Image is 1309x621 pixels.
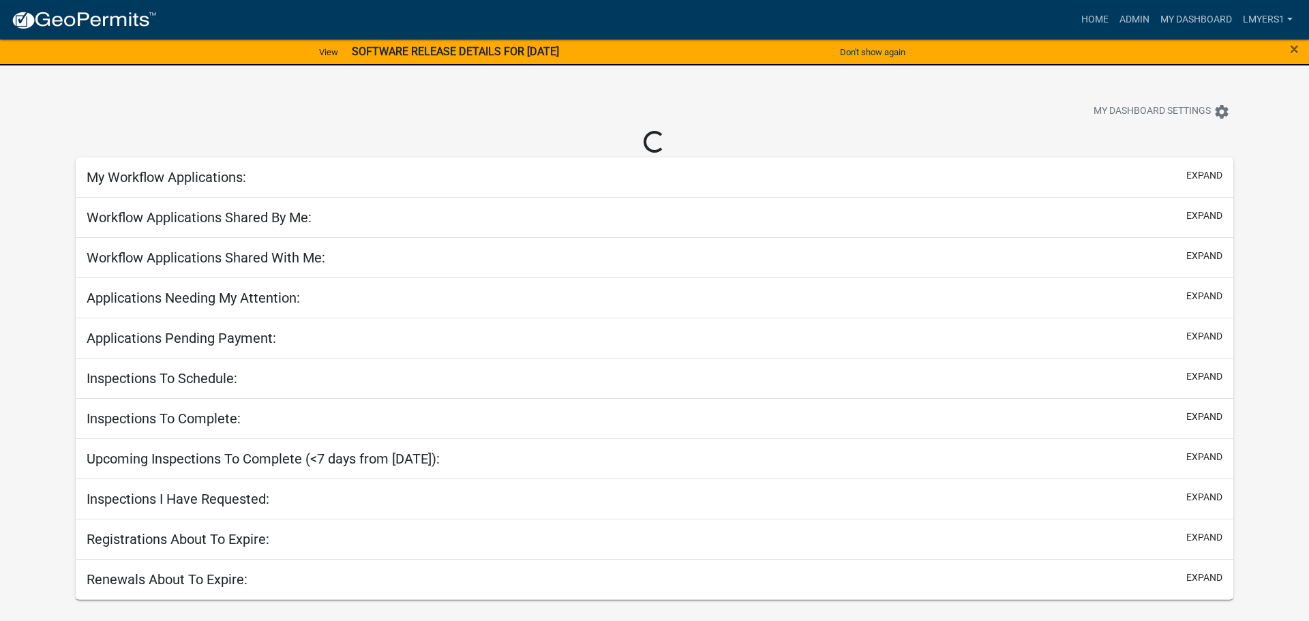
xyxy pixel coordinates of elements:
[87,571,247,588] h5: Renewals About To Expire:
[1186,249,1222,263] button: expand
[1186,329,1222,344] button: expand
[1186,450,1222,464] button: expand
[1290,40,1299,59] span: ×
[1076,7,1114,33] a: Home
[1214,104,1230,120] i: settings
[352,45,559,58] strong: SOFTWARE RELEASE DETAILS FOR [DATE]
[87,290,300,306] h5: Applications Needing My Attention:
[87,451,440,467] h5: Upcoming Inspections To Complete (<7 days from [DATE]):
[1186,168,1222,183] button: expand
[1186,410,1222,424] button: expand
[1186,571,1222,585] button: expand
[87,410,241,427] h5: Inspections To Complete:
[1186,289,1222,303] button: expand
[87,531,269,547] h5: Registrations About To Expire:
[1155,7,1237,33] a: My Dashboard
[1186,209,1222,223] button: expand
[1237,7,1298,33] a: lmyers1
[314,41,344,63] a: View
[87,169,246,185] h5: My Workflow Applications:
[1186,369,1222,384] button: expand
[1186,490,1222,504] button: expand
[1094,104,1211,120] span: My Dashboard Settings
[1083,98,1241,125] button: My Dashboard Settingssettings
[87,249,325,266] h5: Workflow Applications Shared With Me:
[1186,530,1222,545] button: expand
[87,330,276,346] h5: Applications Pending Payment:
[1290,41,1299,57] button: Close
[87,209,312,226] h5: Workflow Applications Shared By Me:
[834,41,911,63] button: Don't show again
[87,491,269,507] h5: Inspections I Have Requested:
[87,370,237,387] h5: Inspections To Schedule:
[1114,7,1155,33] a: Admin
